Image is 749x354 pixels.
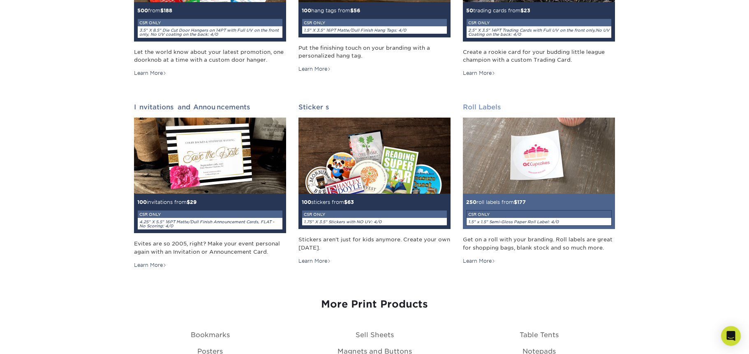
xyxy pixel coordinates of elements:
div: Get on a roll with your branding. Roll labels are great for shopping bags, blank stock and so muc... [463,236,615,251]
iframe: Google Customer Reviews [2,329,70,351]
small: CSR ONLY [468,212,490,217]
span: $ [520,7,524,14]
h3: More Print Products [134,298,615,310]
small: hang tags from [302,7,447,34]
i: 1.5" x 1.5" Semi-Gloss Paper Roll Label: 4/0 [468,220,559,224]
i: 2.5" X 3.5" 14PT Trading Cards with Full UV on the front only,No UV Coating on the back: 4/0 [468,28,610,37]
small: stickers from [302,199,447,226]
div: Learn More [134,261,166,269]
span: 100 [137,199,147,205]
div: Learn More [463,69,495,77]
h2: Stickers [298,103,451,111]
span: 250 [466,199,476,205]
h2: Invitations and Announcements [134,103,286,111]
div: Evites are so 2005, right? Make your event personal again with an Invitation or Announcement Card. [134,240,286,255]
span: $ [160,7,164,14]
i: 4.25" X 5.5" 16PT Matte/Dull Finish Announcement Cards, FLAT - No Scoring: 4/0 [139,220,274,228]
div: Learn More [298,65,331,73]
div: Put the finishing touch on your branding with a personalized hang tag. [298,44,451,60]
small: from [137,7,283,38]
span: 100 [302,7,311,14]
small: CSR ONLY [139,21,161,25]
a: Invitations and Announcements 100invitations from$29CSR ONLY4.25" X 5.5" 16PT Matte/Dull Finish A... [134,103,286,269]
i: 1.5" X 3.5" 16PT Matte/Dull Finish Hang Tags: 4/0 [304,28,406,32]
span: 500 [137,7,148,14]
span: 100 [302,199,311,205]
i: 1.75" X 3.5" Stickers with NO UV: 4/0 [304,220,381,224]
span: 50 [466,7,473,14]
a: Stickers 100stickers from$63CSR ONLY1.75" X 3.5" Stickers with NO UV: 4/0 Stickers aren't just fo... [298,103,451,265]
img: Stickers [298,118,451,194]
img: Invitations and Announcements [134,118,286,194]
img: Roll Labels [463,118,615,194]
small: CSR ONLY [304,21,325,25]
a: Roll Labels 250roll labels from$177CSR ONLY1.5" x 1.5" Semi-Gloss Paper Roll Label: 4/0 Get on a ... [463,103,615,265]
span: 188 [137,7,283,38]
small: CSR ONLY [468,21,490,25]
span: 29 [137,199,283,230]
span: 177 [466,199,612,226]
span: $ [187,199,190,205]
small: CSR ONLY [139,212,161,217]
span: 63 [302,199,447,226]
small: CSR ONLY [304,212,325,217]
div: Let the world know about your latest promotion, one doorknob at a time with a custom door hanger. [134,48,286,64]
span: $ [514,199,517,205]
span: $ [344,199,347,205]
div: Stickers aren't just for kids anymore. Create your own [DATE]. [298,236,451,251]
a: Table Tents [520,331,559,339]
div: Learn More [298,257,331,265]
div: Learn More [463,257,495,265]
div: Open Intercom Messenger [721,326,741,346]
small: roll labels from [466,199,612,226]
i: 3.5" X 8.5" Die Cut Door Hangers on 14PT with Full UV on the front only, No UV coating on the bac... [139,28,279,37]
a: Bookmarks [191,331,230,339]
span: 56 [302,7,447,34]
a: Sell Sheets [356,331,394,339]
div: Create a rookie card for your budding little league champion with a custom Trading Card. [463,48,615,64]
h2: Roll Labels [463,103,615,111]
small: trading cards from [466,7,612,38]
div: Learn More [134,69,166,77]
span: 23 [466,7,612,38]
span: $ [350,7,354,14]
small: invitations from [137,199,283,230]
